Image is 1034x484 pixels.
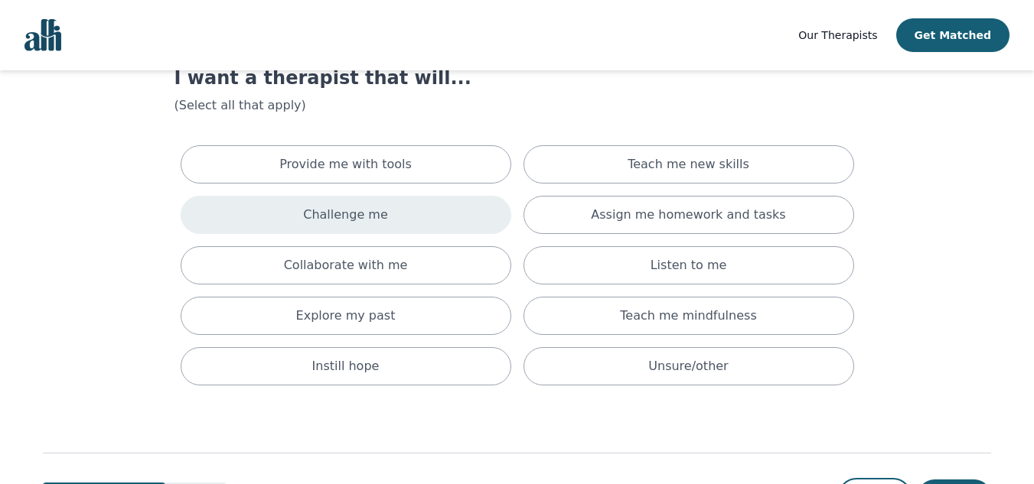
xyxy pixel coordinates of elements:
a: Our Therapists [798,26,877,44]
p: Teach me new skills [628,155,749,174]
h1: I want a therapist that will... [175,66,860,90]
img: alli logo [24,19,61,51]
p: (Select all that apply) [175,96,860,115]
p: Unsure/other [648,357,728,375]
p: Collaborate with me [284,256,408,274]
p: Instill hope [312,357,380,375]
p: Provide me with tools [279,155,412,174]
p: Assign me homework and tasks [591,206,785,224]
p: Teach me mindfulness [620,307,756,325]
button: Get Matched [896,18,1010,52]
span: Our Therapists [798,29,877,41]
p: Challenge me [303,206,388,224]
p: Listen to me [651,256,727,274]
p: Explore my past [296,307,396,325]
